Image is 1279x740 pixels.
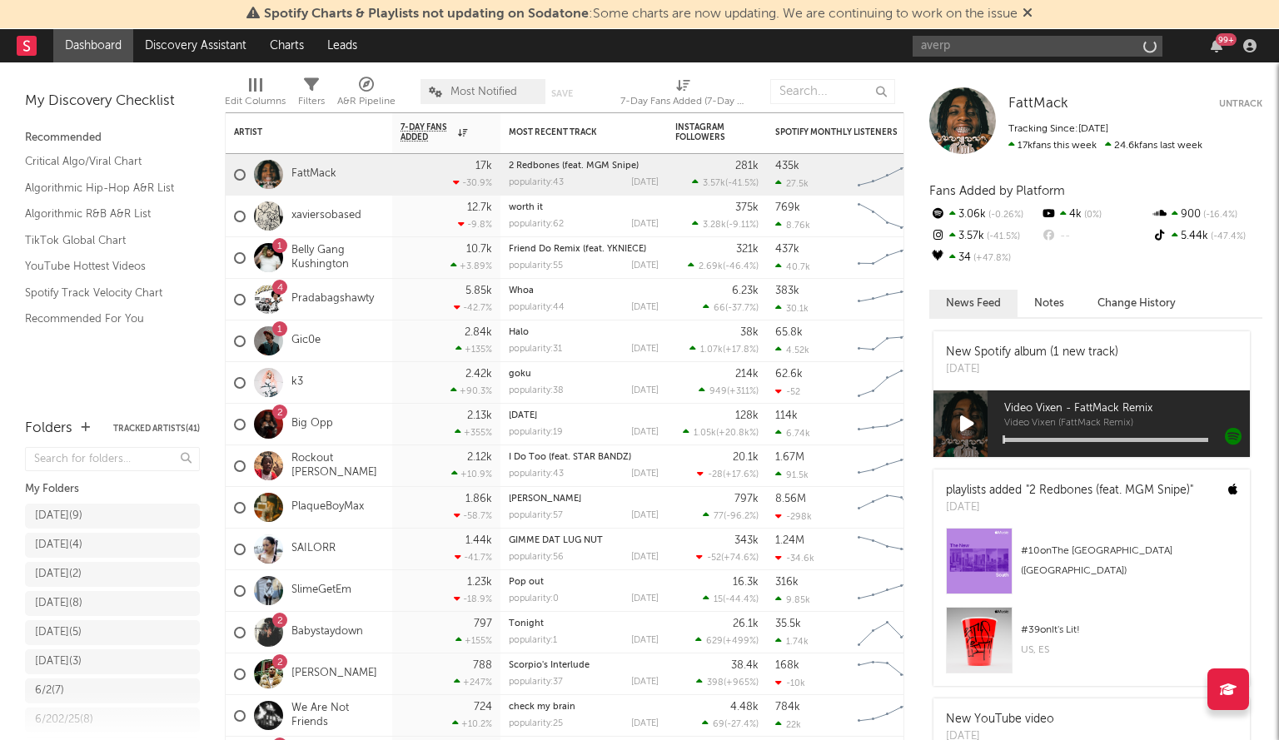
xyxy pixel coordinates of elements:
div: ( ) [697,469,759,479]
a: [DATE](2) [25,562,200,587]
svg: Chart title [850,529,925,570]
span: FattMack [1008,97,1068,111]
div: Folders [25,419,72,439]
div: GIMME DAT LUG NUT [509,536,659,545]
div: +10.9 % [451,469,492,479]
div: Most Recent Track [509,127,634,137]
a: Gic0e [291,334,321,348]
div: -58.7 % [454,510,492,521]
div: [DATE] [631,261,659,271]
a: Babystaydown [291,625,363,639]
div: 62.6k [775,369,803,380]
div: [DATE] [946,499,1193,516]
div: 343k [734,535,759,546]
div: ( ) [692,219,759,230]
div: popularity: 1 [509,636,557,645]
div: ( ) [689,344,759,355]
span: 3.57k [703,179,725,188]
button: Change History [1081,290,1192,317]
div: 900 [1152,204,1262,226]
div: +135 % [455,344,492,355]
span: Video Vixen - FattMack Remix [1004,399,1250,419]
span: 69 [713,720,724,729]
div: [DATE] [631,553,659,562]
div: 35.5k [775,618,801,629]
div: Pop out [509,578,659,587]
span: Most Notified [450,87,517,97]
a: k3 [291,375,303,390]
input: Search... [770,79,895,104]
div: 128k [735,410,759,421]
a: YouTube Hottest Videos [25,257,183,276]
div: goku [509,370,659,379]
a: Pradabagshawty [291,292,374,306]
div: check my brain [509,703,659,712]
div: ( ) [688,261,759,271]
div: 1.23k [467,577,492,588]
input: Search for artists [913,36,1162,57]
div: 435k [775,161,799,171]
div: 2 Redbones (feat. MGM Snipe) [509,161,659,171]
div: ( ) [703,302,759,313]
a: [PERSON_NAME] [291,667,377,681]
a: Tonight [509,619,544,628]
div: [DATE] [631,678,659,687]
span: -41.5 % [984,232,1020,241]
div: popularity: 44 [509,303,565,312]
span: -0.26 % [986,211,1023,220]
div: 114k [775,410,798,421]
div: 2.13k [467,410,492,421]
div: [DATE] [631,303,659,312]
span: Video Vixen (FattMack Remix) [1004,419,1250,429]
div: worth it [509,203,659,212]
div: 2.84k [465,327,492,338]
a: FattMack [1008,96,1068,112]
div: ( ) [695,635,759,646]
div: -34.6k [775,553,814,564]
span: Dismiss [1023,7,1033,21]
div: +3.89 % [450,261,492,271]
div: 6.23k [732,286,759,296]
a: Big Opp [291,417,333,431]
span: 398 [707,678,724,688]
span: +20.8k % [719,429,756,438]
div: New YouTube video [946,711,1054,728]
svg: Chart title [850,237,925,279]
a: [DATE] [509,411,537,420]
div: 17k [475,161,492,171]
a: [PERSON_NAME] [509,494,581,504]
div: ( ) [683,427,759,438]
span: -27.4 % [727,720,756,729]
button: Untrack [1219,96,1262,112]
span: -96.2 % [726,512,756,521]
div: 769k [775,202,800,213]
div: 40.7k [775,261,810,272]
span: 15 [714,595,723,604]
div: 26.1k [733,618,759,629]
div: 38k [740,327,759,338]
div: [DATE] ( 9 ) [35,506,82,526]
div: My Folders [25,479,200,499]
a: PlaqueBoyMax [291,500,364,514]
div: 30.1k [775,303,809,314]
a: Dashboard [53,29,133,62]
a: 6/2(7) [25,678,200,703]
div: 383k [775,286,799,296]
div: [DATE] [631,220,659,229]
span: +17.8 % [725,345,756,355]
a: Recommended For You [25,310,183,328]
a: Spotify Track Velocity Chart [25,284,183,302]
div: popularity: 0 [509,594,559,603]
a: Scorpio's Interlude [509,661,590,670]
div: popularity: 38 [509,386,564,395]
div: 16.3k [733,577,759,588]
div: 788 [473,660,492,671]
div: playlists added [946,482,1193,499]
div: 6/2 ( 7 ) [35,681,64,701]
div: [DATE] [631,594,659,603]
div: Friend Do Remix (feat. YKNIECE) [509,245,659,254]
span: -37.7 % [728,304,756,313]
svg: Chart title [850,487,925,529]
div: +247 % [454,677,492,688]
div: 168k [775,660,799,671]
